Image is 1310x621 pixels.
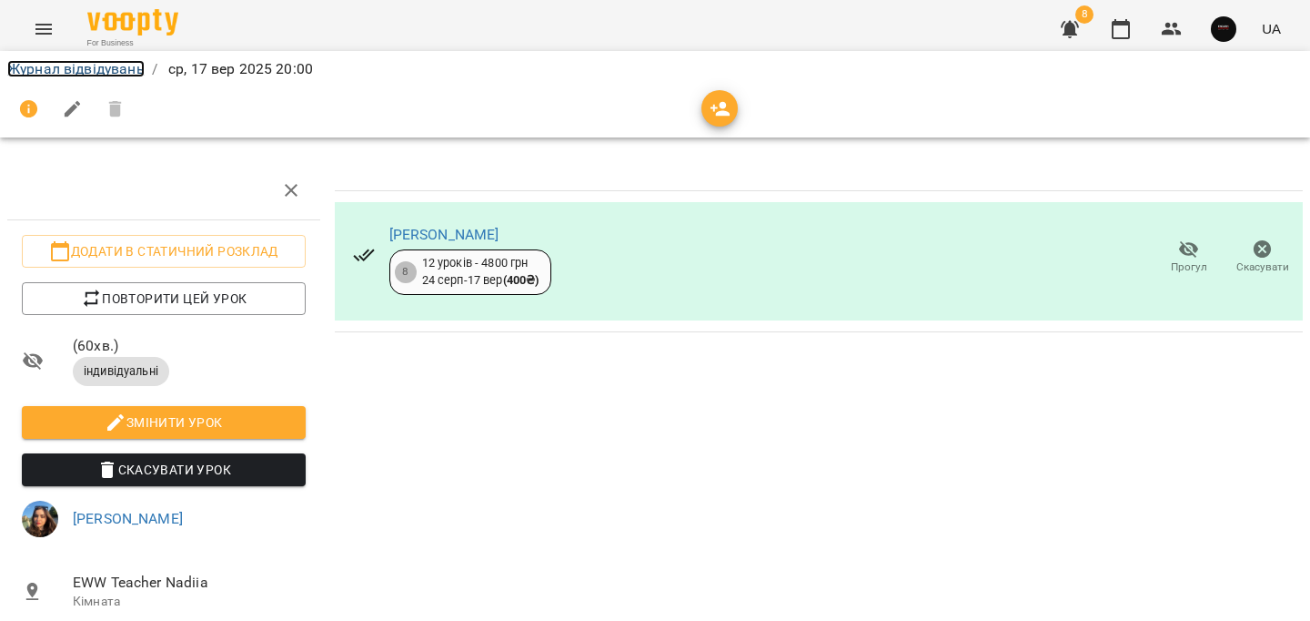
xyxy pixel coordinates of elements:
button: Скасувати [1225,232,1299,283]
button: Повторити цей урок [22,282,306,315]
img: Voopty Logo [87,9,178,36]
button: Прогул [1152,232,1225,283]
div: 12 уроків - 4800 грн 24 серп - 17 вер [422,255,539,289]
a: [PERSON_NAME] [389,226,499,243]
nav: breadcrumb [7,58,1303,80]
span: Додати в статичний розклад [36,240,291,262]
span: Скасувати Урок [36,459,291,481]
span: Змінити урок [36,412,291,433]
button: UA [1255,12,1288,46]
p: ср, 17 вер 2025 20:00 [165,58,313,80]
span: ( 60 хв. ) [73,335,306,357]
button: Додати в статичний розклад [22,235,306,268]
span: UA [1262,19,1281,38]
span: індивідуальні [73,363,169,380]
p: Кімната [73,593,306,611]
a: [PERSON_NAME] [73,510,183,527]
button: Menu [22,7,65,51]
span: Скасувати [1236,260,1289,275]
div: 8 [395,261,417,283]
button: Скасувати Урок [22,453,306,486]
li: / [152,58,157,80]
b: ( 400 ₴ ) [503,273,539,287]
span: 8 [1075,5,1093,24]
span: Прогул [1171,260,1207,275]
a: Журнал відвідувань [7,60,145,77]
img: 5eed76f7bd5af536b626cea829a37ad3.jpg [1211,16,1236,42]
span: For Business [87,37,178,49]
img: 11d839d777b43516e4e2c1a6df0945d0.jpeg [22,501,58,537]
span: EWW Teacher Nadiia [73,572,306,594]
span: Повторити цей урок [36,288,291,310]
button: Змінити урок [22,406,306,439]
